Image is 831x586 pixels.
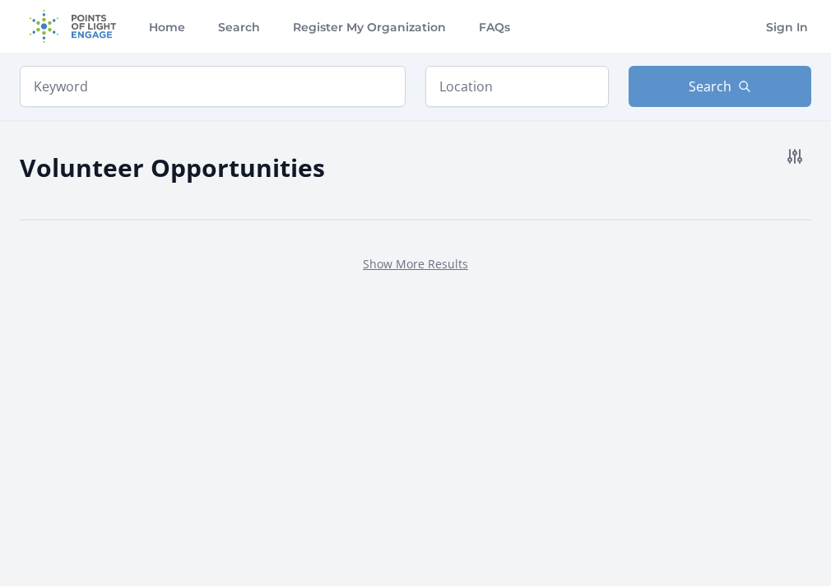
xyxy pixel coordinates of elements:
[425,66,609,107] input: Location
[689,77,731,96] span: Search
[363,256,468,272] a: Show More Results
[20,66,406,107] input: Keyword
[629,66,812,107] button: Search
[20,149,325,186] h2: Volunteer Opportunities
